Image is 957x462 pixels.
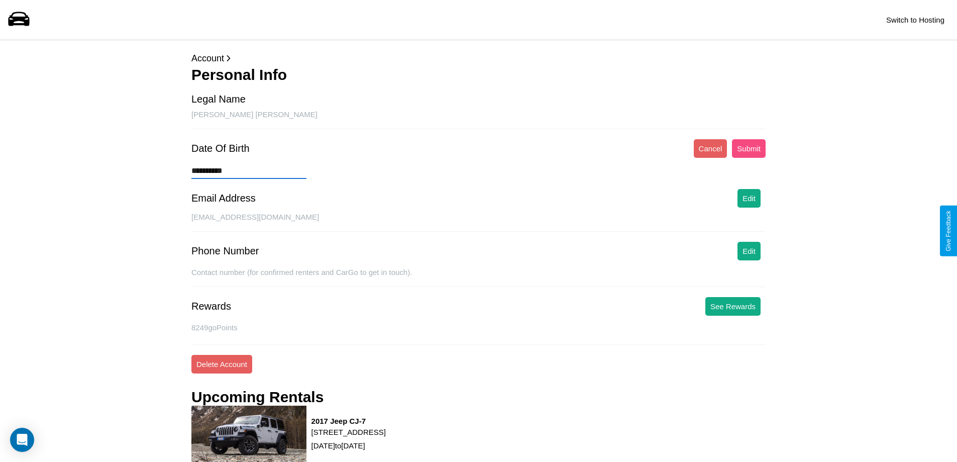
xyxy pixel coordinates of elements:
[311,417,386,425] h3: 2017 Jeep CJ-7
[881,11,949,29] button: Switch to Hosting
[732,139,766,158] button: Submit
[191,66,766,83] h3: Personal Info
[191,268,766,287] div: Contact number (for confirmed renters and CarGo to get in touch).
[191,213,766,232] div: [EMAIL_ADDRESS][DOMAIN_NAME]
[191,245,259,257] div: Phone Number
[191,321,766,334] p: 8249 goPoints
[191,50,766,66] p: Account
[311,425,386,439] p: [STREET_ADDRESS]
[694,139,727,158] button: Cancel
[10,428,34,452] div: Open Intercom Messenger
[191,355,252,374] button: Delete Account
[311,439,386,452] p: [DATE] to [DATE]
[191,389,324,406] h3: Upcoming Rentals
[191,301,231,312] div: Rewards
[191,110,766,129] div: [PERSON_NAME] [PERSON_NAME]
[737,189,761,208] button: Edit
[737,242,761,260] button: Edit
[191,193,256,204] div: Email Address
[191,94,246,105] div: Legal Name
[191,143,250,154] div: Date Of Birth
[705,297,761,316] button: See Rewards
[945,211,952,251] div: Give Feedback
